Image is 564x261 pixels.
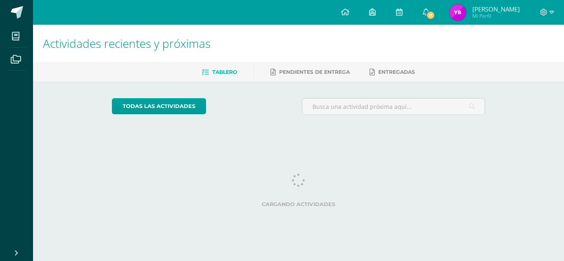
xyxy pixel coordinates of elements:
[112,98,206,114] a: todas las Actividades
[202,66,237,79] a: Tablero
[472,12,520,19] span: Mi Perfil
[279,69,350,75] span: Pendientes de entrega
[112,201,486,207] label: Cargando actividades
[270,66,350,79] a: Pendientes de entrega
[212,69,237,75] span: Tablero
[302,99,485,115] input: Busca una actividad próxima aquí...
[450,4,466,21] img: 59e72a68a568efa0ca96a229a5bce4d8.png
[43,35,211,51] span: Actividades recientes y próximas
[472,5,520,13] span: [PERSON_NAME]
[370,66,415,79] a: Entregadas
[426,11,435,20] span: 11
[378,69,415,75] span: Entregadas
